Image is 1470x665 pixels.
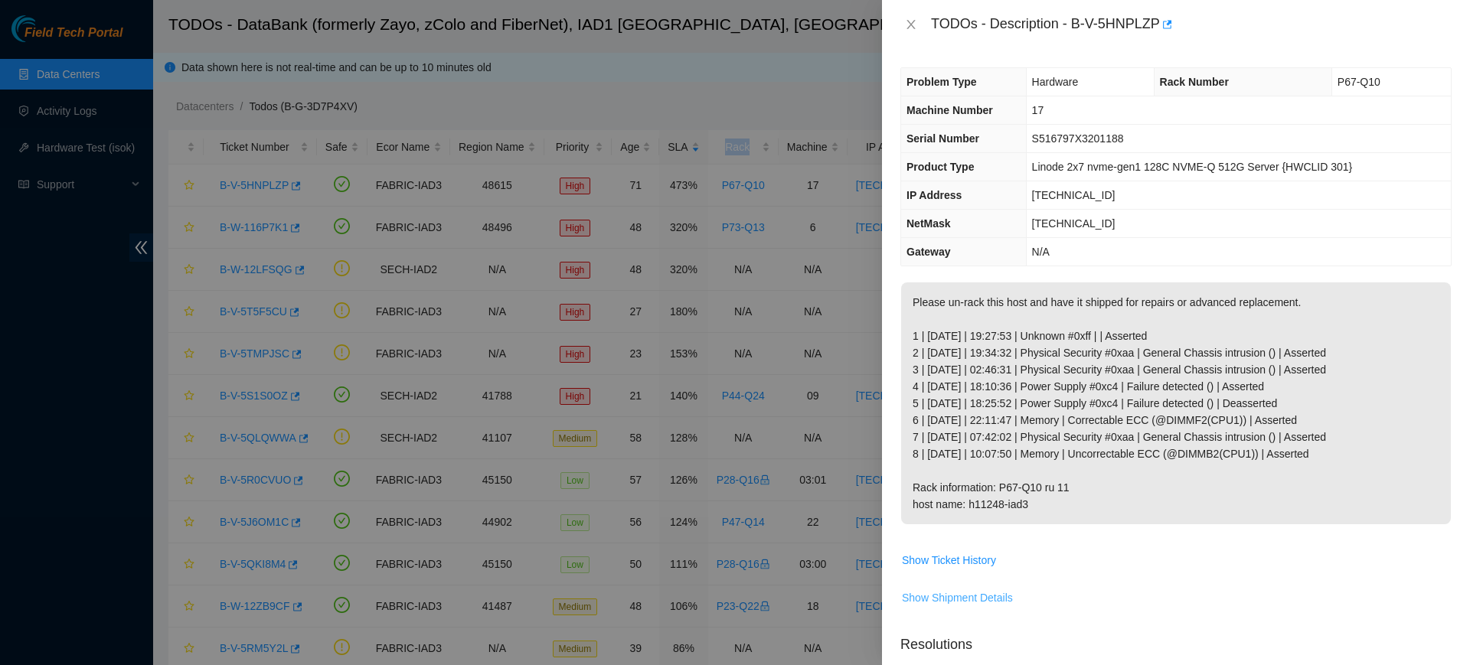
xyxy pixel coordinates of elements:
span: Rack Number [1160,76,1229,88]
span: Problem Type [906,76,977,88]
span: Show Shipment Details [902,589,1013,606]
span: S516797X3201188 [1032,132,1124,145]
button: Show Ticket History [901,548,997,572]
span: Product Type [906,161,974,173]
span: Show Ticket History [902,552,996,569]
button: Show Shipment Details [901,585,1014,610]
span: Machine Number [906,104,993,116]
span: [TECHNICAL_ID] [1032,217,1116,230]
span: Gateway [906,246,951,258]
p: Resolutions [900,622,1452,655]
span: NetMask [906,217,951,230]
p: Please un-rack this host and have it shipped for repairs or advanced replacement. 1 | [DATE] | 19... [901,282,1451,524]
span: [TECHNICAL_ID] [1032,189,1116,201]
span: N/A [1032,246,1050,258]
span: Serial Number [906,132,979,145]
span: 17 [1032,104,1044,116]
span: IP Address [906,189,962,201]
span: close [905,18,917,31]
button: Close [900,18,922,32]
span: Linode 2x7 nvme-gen1 128C NVME-Q 512G Server {HWCLID 301} [1032,161,1353,173]
span: P67-Q10 [1338,76,1380,88]
div: TODOs - Description - B-V-5HNPLZP [931,12,1452,37]
span: Hardware [1032,76,1079,88]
